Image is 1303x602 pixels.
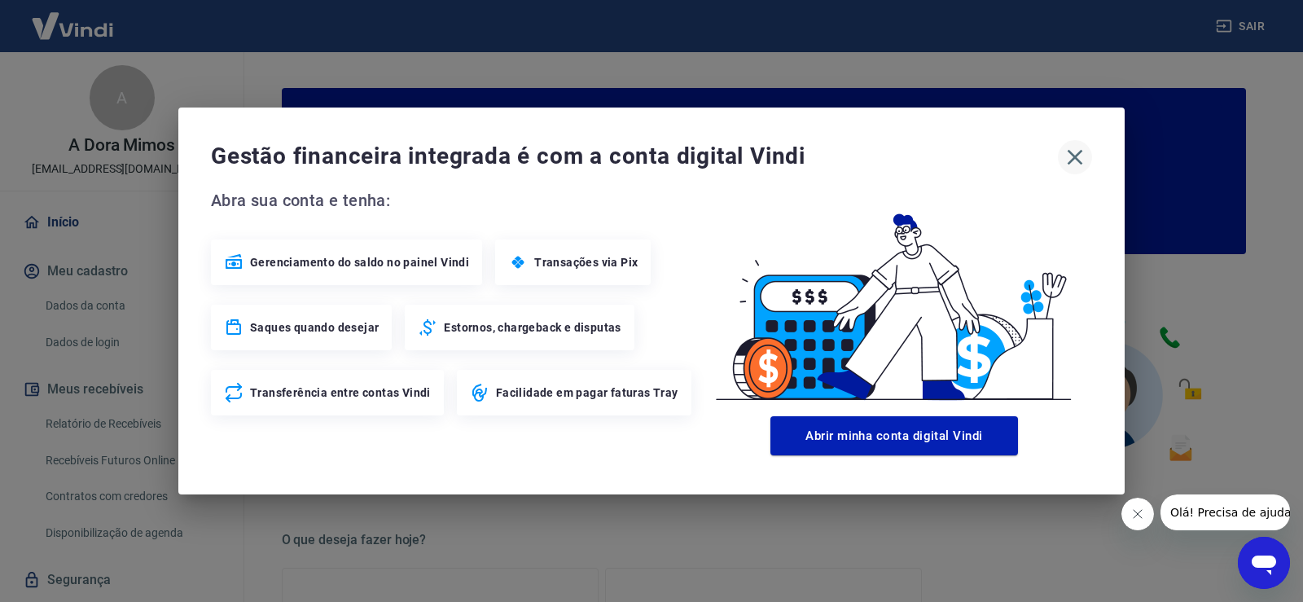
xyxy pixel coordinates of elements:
span: Transferência entre contas Vindi [250,384,431,401]
span: Olá! Precisa de ajuda? [10,11,137,24]
iframe: Botão para abrir a janela de mensagens [1238,537,1290,589]
span: Gestão financeira integrada é com a conta digital Vindi [211,140,1058,173]
iframe: Mensagem da empresa [1160,494,1290,530]
iframe: Fechar mensagem [1121,498,1154,530]
img: Good Billing [696,187,1092,410]
span: Estornos, chargeback e disputas [444,319,621,336]
span: Facilidade em pagar faturas Tray [496,384,678,401]
span: Abra sua conta e tenha: [211,187,696,213]
button: Abrir minha conta digital Vindi [770,416,1018,455]
span: Saques quando desejar [250,319,379,336]
span: Gerenciamento do saldo no painel Vindi [250,254,469,270]
span: Transações via Pix [534,254,638,270]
